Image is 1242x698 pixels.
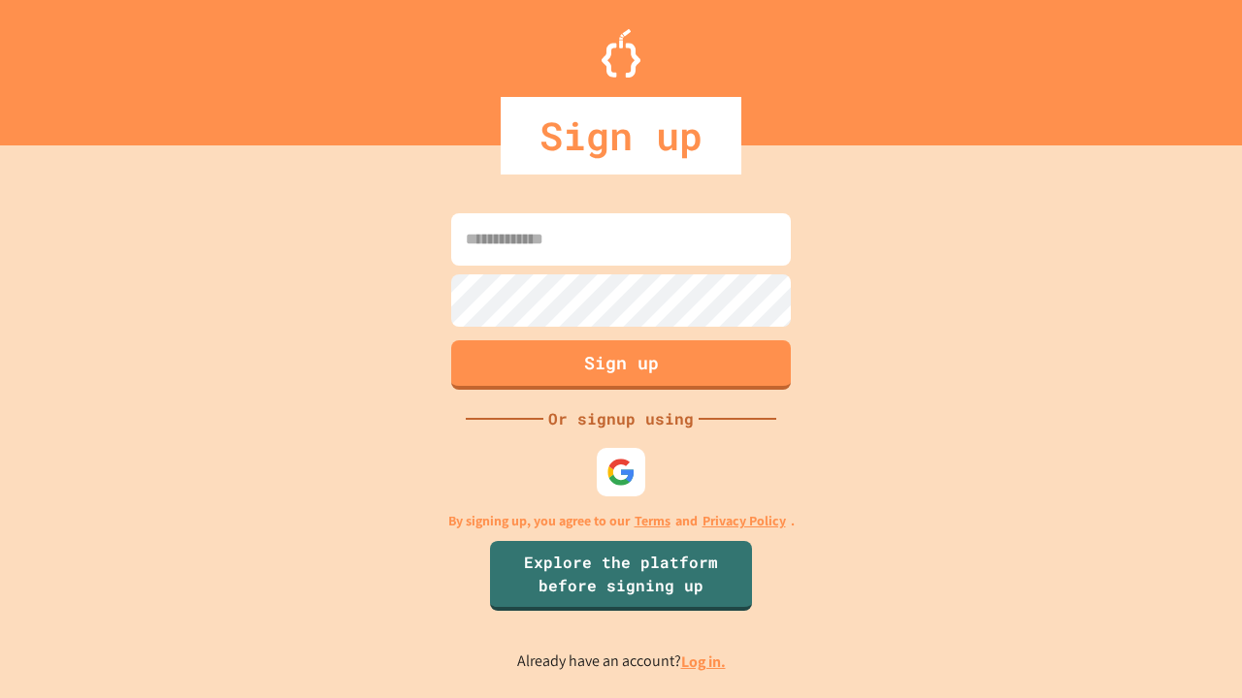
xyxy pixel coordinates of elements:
[501,97,741,174] div: Sign up
[517,650,726,674] p: Already have an account?
[635,511,670,531] a: Terms
[451,340,791,390] button: Sign up
[543,407,699,430] div: Or signup using
[602,29,640,78] img: Logo.svg
[681,651,726,672] a: Log in.
[606,458,636,487] img: google-icon.svg
[703,511,786,531] a: Privacy Policy
[490,541,752,611] a: Explore the platform before signing up
[448,511,795,531] p: By signing up, you agree to our and .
